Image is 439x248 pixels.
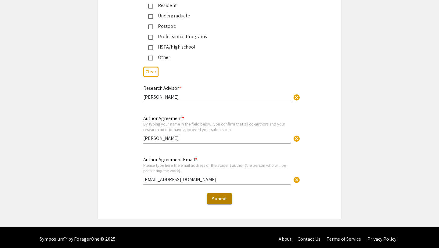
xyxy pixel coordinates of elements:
span: Submit [212,195,227,202]
div: Resident [153,2,281,9]
div: Postdoc [153,23,281,30]
input: Type Here [143,94,291,100]
span: cancel [293,176,300,184]
div: Please type here the email address of the student author (the person who will be presenting the w... [143,162,291,173]
a: Terms of Service [327,236,361,242]
button: Clear [143,67,159,77]
a: Privacy Policy [367,236,396,242]
div: Undergraduate [153,12,281,20]
iframe: Chat [5,221,26,243]
input: Type Here [143,135,291,141]
div: By typing your name in the field below, you confirm that all co-authors and your research mentor ... [143,121,291,132]
mat-label: Research Advisor [143,85,181,91]
div: Professional Programs [153,33,281,40]
mat-label: Author Agreement [143,115,184,122]
a: About [279,236,291,242]
button: Clear [291,132,303,144]
button: Clear [291,91,303,103]
button: Clear [291,173,303,186]
button: Submit [207,193,232,204]
span: cancel [293,94,300,101]
div: HSTA/high school [153,43,281,51]
span: cancel [293,135,300,142]
input: Type Here [143,176,291,183]
a: Contact Us [298,236,320,242]
mat-label: Author Agreement Email [143,156,197,163]
div: Other [153,54,281,61]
